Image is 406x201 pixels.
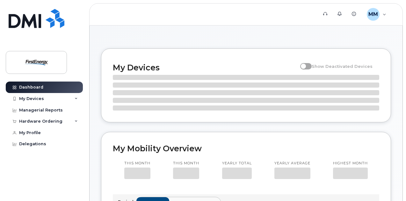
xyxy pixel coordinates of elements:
p: Highest month [333,161,368,166]
span: Show Deactivated Devices [312,64,373,69]
p: Yearly total [222,161,252,166]
input: Show Deactivated Devices [300,60,305,65]
h2: My Devices [113,63,297,72]
p: This month [124,161,150,166]
p: This month [173,161,199,166]
h2: My Mobility Overview [113,144,379,153]
p: Yearly average [274,161,310,166]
